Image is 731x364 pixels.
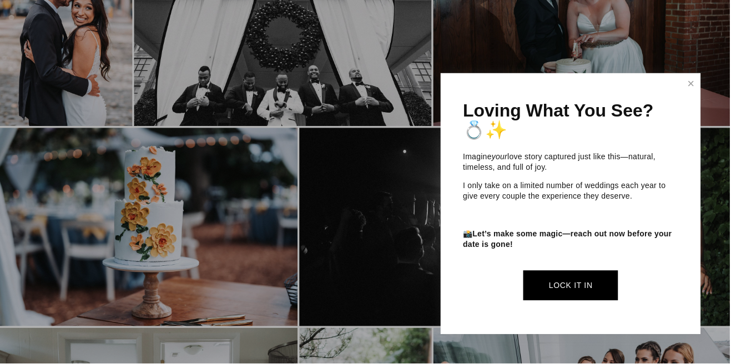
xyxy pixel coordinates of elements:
em: your [492,152,508,161]
a: Lock It In [524,271,619,300]
p: I only take on a limited number of weddings each year to give every couple the experience they de... [463,181,679,203]
h1: Loving What You See? 💍✨ [463,101,679,140]
p: 📸 [463,229,679,251]
p: Imagine love story captured just like this—natural, timeless, and full of joy. [463,151,679,173]
strong: Let’s make some magic—reach out now before your date is gone! [463,230,675,250]
a: Close [684,75,700,93]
